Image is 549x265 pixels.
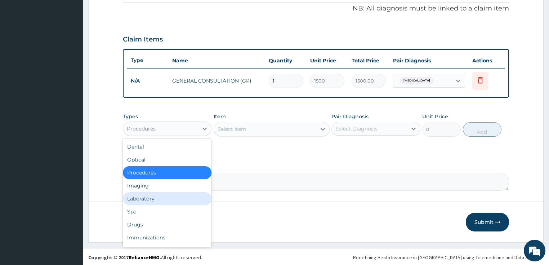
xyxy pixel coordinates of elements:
[123,166,212,179] div: Procedures
[127,54,169,67] th: Type
[348,53,389,68] th: Total Price
[307,53,348,68] th: Unit Price
[463,122,501,137] button: Add
[37,40,121,50] div: Chat with us now
[129,254,160,261] a: RelianceHMO
[123,192,212,205] div: Laboratory
[169,53,265,68] th: Name
[469,53,505,68] th: Actions
[400,77,434,84] span: [MEDICAL_DATA]
[123,36,163,44] h3: Claim Items
[422,113,448,120] label: Unit Price
[123,140,212,153] div: Dental
[214,113,226,120] label: Item
[4,183,137,208] textarea: Type your message and hit 'Enter'
[88,254,161,261] strong: Copyright © 2017 .
[42,84,99,157] span: We're online!
[127,74,169,88] td: N/A
[353,254,544,261] div: Redefining Heath Insurance in [GEOGRAPHIC_DATA] using Telemedicine and Data Science!
[335,125,378,132] div: Select Diagnosis
[123,244,212,257] div: Others
[265,53,307,68] th: Quantity
[331,113,369,120] label: Pair Diagnosis
[123,163,509,169] label: Comment
[127,125,156,132] div: Procedures
[13,36,29,54] img: d_794563401_company_1708531726252_794563401
[123,114,138,120] label: Types
[123,205,212,218] div: Spa
[123,231,212,244] div: Immunizations
[466,213,509,231] button: Submit
[169,74,265,88] td: GENERAL CONSULTATION (GP)
[123,153,212,166] div: Optical
[123,218,212,231] div: Drugs
[123,179,212,192] div: Imaging
[218,125,246,133] div: Select Item
[389,53,469,68] th: Pair Diagnosis
[118,4,135,21] div: Minimize live chat window
[123,4,509,13] p: NB: All diagnosis must be linked to a claim item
